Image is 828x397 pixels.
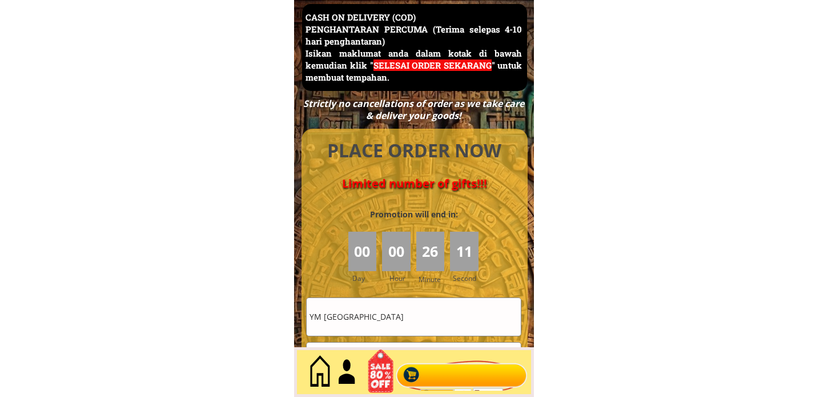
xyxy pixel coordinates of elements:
h3: Hour [389,273,413,284]
input: Nama [307,298,521,335]
input: Telefon [307,343,521,380]
h3: CASH ON DELIVERY (COD) PENGHANTARAN PERCUMA (Terima selepas 4-10 hari penghantaran) Isikan maklum... [306,11,522,84]
h3: Promotion will end in: [349,208,479,221]
span: SELESAI ORDER SEKARANG [373,59,492,71]
h3: Minute [419,274,444,285]
div: Strictly no cancellations of order as we take care & deliver your goods! [300,98,528,122]
h3: Second [453,273,481,284]
h3: Day [352,273,381,284]
h4: Limited number of gifts!!! [315,177,515,190]
h4: PLACE ORDER NOW [315,138,515,164]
